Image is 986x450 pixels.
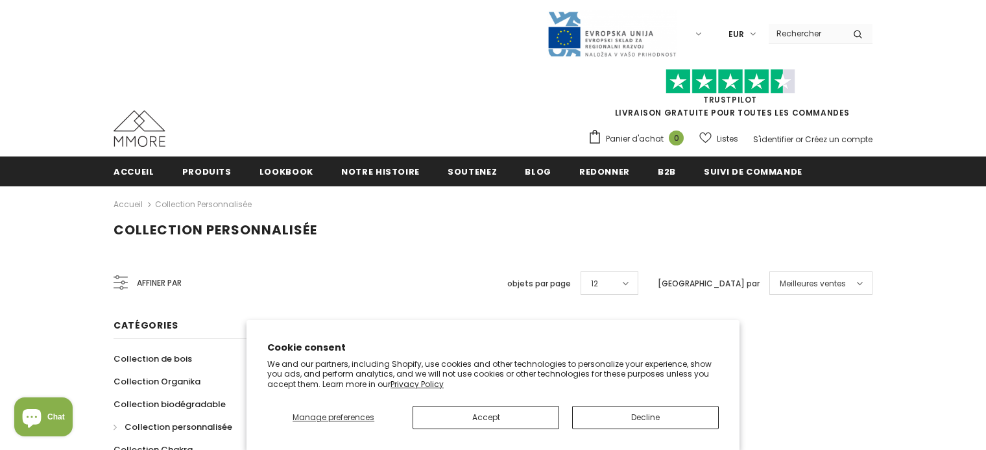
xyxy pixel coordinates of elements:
span: Meilleures ventes [780,277,846,290]
span: Listes [717,132,738,145]
a: Panier d'achat 0 [588,129,690,149]
img: Cas MMORE [114,110,165,147]
button: Manage preferences [267,406,400,429]
span: B2B [658,166,676,178]
span: Manage preferences [293,412,374,423]
span: Lookbook [259,166,313,178]
span: Notre histoire [341,166,420,178]
span: Collection personnalisée [114,221,317,239]
inbox-online-store-chat: Shopify online store chat [10,397,77,440]
a: Javni Razpis [547,28,677,39]
button: Accept [413,406,559,429]
span: Blog [525,166,551,178]
span: Collection biodégradable [114,398,226,410]
span: Affiner par [137,276,182,290]
a: TrustPilot [703,94,757,105]
a: Collection personnalisée [114,416,232,438]
a: B2B [658,156,676,186]
span: Catégories [114,319,178,332]
span: LIVRAISON GRATUITE POUR TOUTES LES COMMANDES [588,75,872,118]
a: Accueil [114,156,154,186]
h2: Cookie consent [267,341,719,355]
a: Collection personnalisée [155,199,252,210]
a: soutenez [448,156,497,186]
span: Panier d'achat [606,132,664,145]
a: Listes [699,127,738,150]
img: Javni Razpis [547,10,677,58]
span: 0 [669,131,684,145]
button: Decline [572,406,719,429]
a: Accueil [114,197,143,212]
a: Notre histoire [341,156,420,186]
span: Collection de bois [114,353,192,365]
span: Collection Organika [114,375,200,388]
span: EUR [728,28,744,41]
span: Accueil [114,166,154,178]
a: Suivi de commande [704,156,802,186]
label: [GEOGRAPHIC_DATA] par [658,277,760,290]
span: 12 [591,277,598,290]
a: Créez un compte [805,134,872,145]
p: We and our partners, including Shopify, use cookies and other technologies to personalize your ex... [267,359,719,390]
span: or [795,134,803,145]
a: Privacy Policy [391,379,444,390]
span: Redonner [579,166,630,178]
a: Produits [182,156,232,186]
a: Redonner [579,156,630,186]
a: S'identifier [753,134,793,145]
a: Lookbook [259,156,313,186]
span: Suivi de commande [704,166,802,178]
input: Search Site [769,24,843,43]
a: Collection Organika [114,370,200,393]
span: soutenez [448,166,497,178]
label: objets par page [507,277,571,290]
img: Faites confiance aux étoiles pilotes [666,69,795,94]
a: Collection biodégradable [114,393,226,416]
a: Blog [525,156,551,186]
span: Produits [182,166,232,178]
a: Collection de bois [114,347,192,370]
span: Collection personnalisée [125,421,232,433]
